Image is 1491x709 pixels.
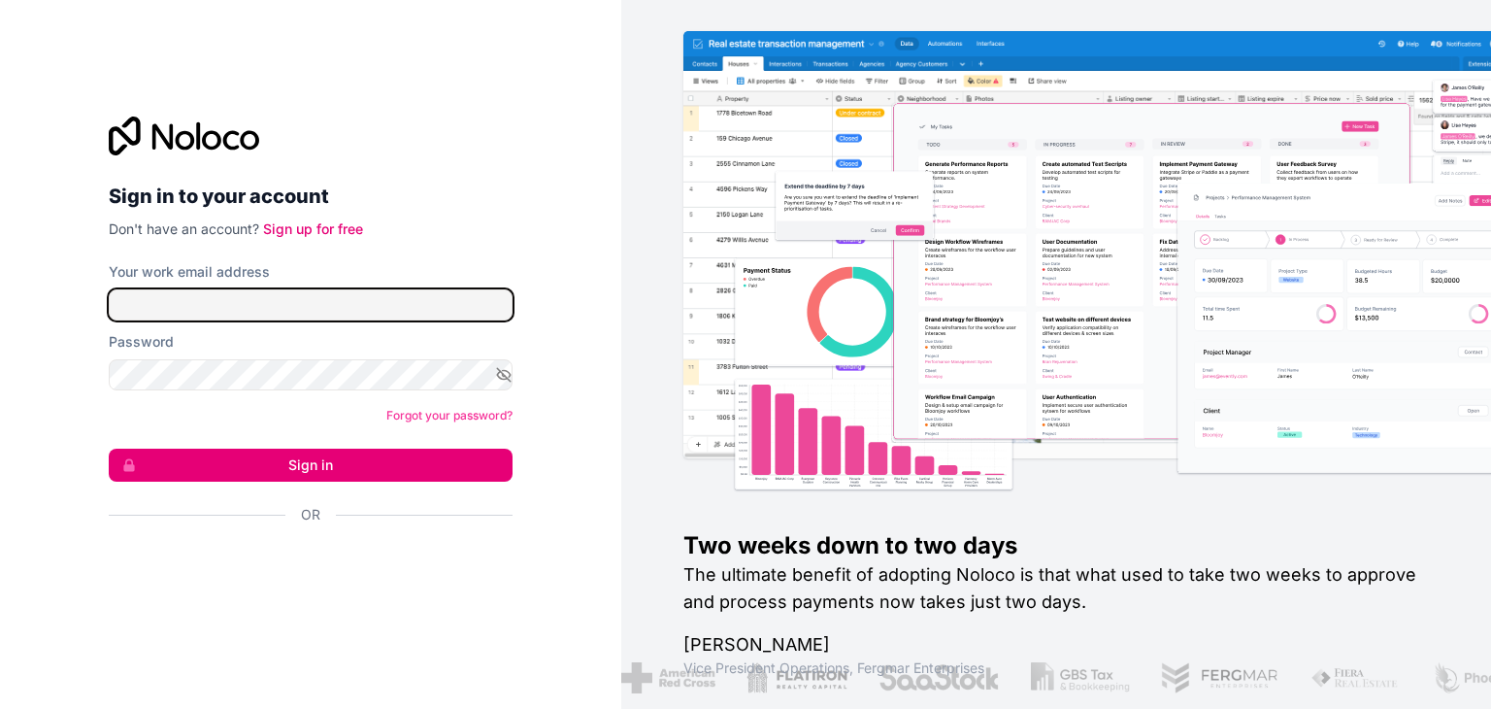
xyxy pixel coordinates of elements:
h1: Two weeks down to two days [683,530,1429,561]
label: Your work email address [109,262,270,282]
a: Sign up for free [263,220,363,237]
span: Or [301,505,320,524]
span: Don't have an account? [109,220,259,237]
input: Password [109,359,513,390]
img: /assets/american-red-cross-BAupjrZR.png [620,662,714,693]
h2: Sign in to your account [109,179,513,214]
h1: [PERSON_NAME] [683,631,1429,658]
h2: The ultimate benefit of adopting Noloco is that what used to take two weeks to approve and proces... [683,561,1429,616]
h1: Vice President Operations , Fergmar Enterprises [683,658,1429,678]
label: Password [109,332,174,352]
a: Forgot your password? [386,408,513,422]
button: Sign in [109,449,513,482]
iframe: Sign in with Google Button [99,546,507,589]
input: Email address [109,289,513,321]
